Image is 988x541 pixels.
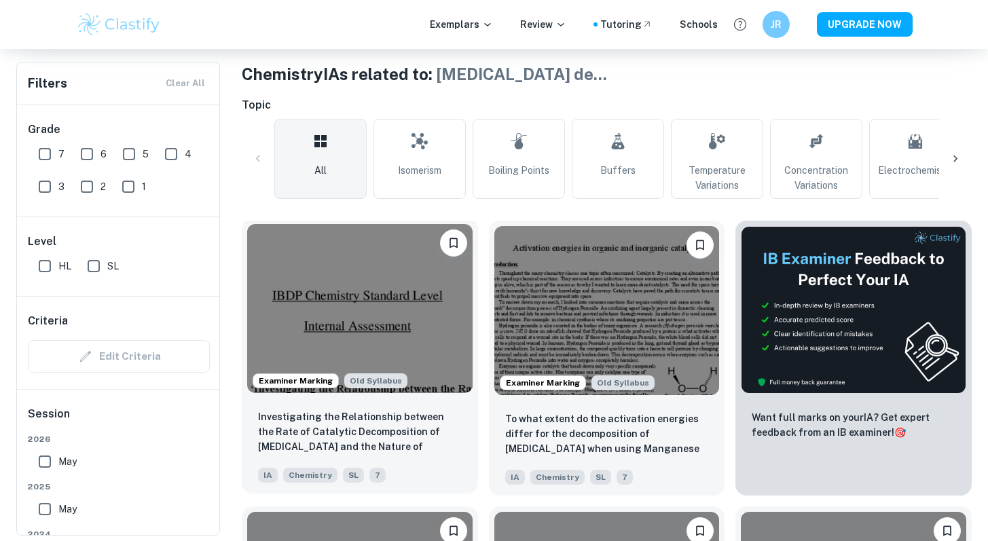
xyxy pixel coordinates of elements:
span: 2 [100,179,106,194]
span: Examiner Marking [253,375,338,387]
h6: Criteria [28,313,68,329]
span: Electrochemistry [878,163,953,178]
span: Examiner Marking [500,377,585,389]
div: Starting from the May 2025 session, the Chemistry IA requirements have changed. It's OK to refer ... [344,373,407,388]
span: 1 [142,179,146,194]
span: 7 [617,470,633,485]
button: Bookmark [440,229,467,257]
p: Exemplars [430,17,493,32]
button: JR [763,11,790,38]
a: Schools [680,17,718,32]
img: Thumbnail [741,226,966,394]
span: 2026 [28,433,210,445]
span: [MEDICAL_DATA] de ... [436,64,607,83]
span: Old Syllabus [344,373,407,388]
span: Isomerism [398,163,441,178]
span: 4 [185,147,191,162]
span: 3 [58,179,65,194]
h6: Grade [28,122,210,138]
span: 🎯 [894,427,906,438]
h6: Level [28,234,210,250]
span: 5 [143,147,149,162]
a: Examiner MarkingStarting from the May 2025 session, the Chemistry IA requirements have changed. I... [489,221,725,496]
h6: Session [28,406,210,433]
span: All [314,163,327,178]
button: Help and Feedback [729,13,752,36]
span: Temperature Variations [677,163,757,193]
span: Chemistry [283,468,337,483]
span: May [58,454,77,469]
img: Chemistry IA example thumbnail: To what extent do the activation energie [494,226,720,395]
p: Investigating the Relationship between the Rate of Catalytic Decomposition of Hydrogen Peroxide a... [258,409,462,455]
span: HL [58,259,71,274]
span: 7 [369,468,386,483]
span: Buffers [600,163,636,178]
span: 2025 [28,481,210,493]
span: Boiling Points [488,163,549,178]
span: May [58,502,77,517]
h6: Topic [242,97,972,113]
h6: Filters [28,74,67,93]
span: 2024 [28,528,210,540]
div: Starting from the May 2025 session, the Chemistry IA requirements have changed. It's OK to refer ... [591,375,655,390]
p: Review [520,17,566,32]
span: 6 [100,147,107,162]
span: SL [590,470,611,485]
p: Want full marks on your IA ? Get expert feedback from an IB examiner! [752,410,955,440]
h6: JR [768,17,784,32]
a: ThumbnailWant full marks on yourIA? Get expert feedback from an IB examiner! [735,221,972,496]
img: Clastify logo [76,11,162,38]
button: Bookmark [687,231,714,259]
div: Criteria filters are unavailable when searching by topic [28,340,210,373]
p: To what extent do the activation energies differ for the decomposition of hydrogen peroxide when ... [505,411,709,458]
span: SL [107,259,119,274]
a: Tutoring [600,17,653,32]
h1: Chemistry IAs related to: [242,62,972,86]
span: IA [505,470,525,485]
span: IA [258,468,278,483]
a: Examiner MarkingStarting from the May 2025 session, the Chemistry IA requirements have changed. I... [242,221,478,496]
span: SL [343,468,364,483]
span: Old Syllabus [591,375,655,390]
button: UPGRADE NOW [817,12,913,37]
span: Concentration Variations [776,163,856,193]
img: Chemistry IA example thumbnail: Investigating the Relationship between t [247,224,473,393]
span: 7 [58,147,65,162]
span: Chemistry [530,470,585,485]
